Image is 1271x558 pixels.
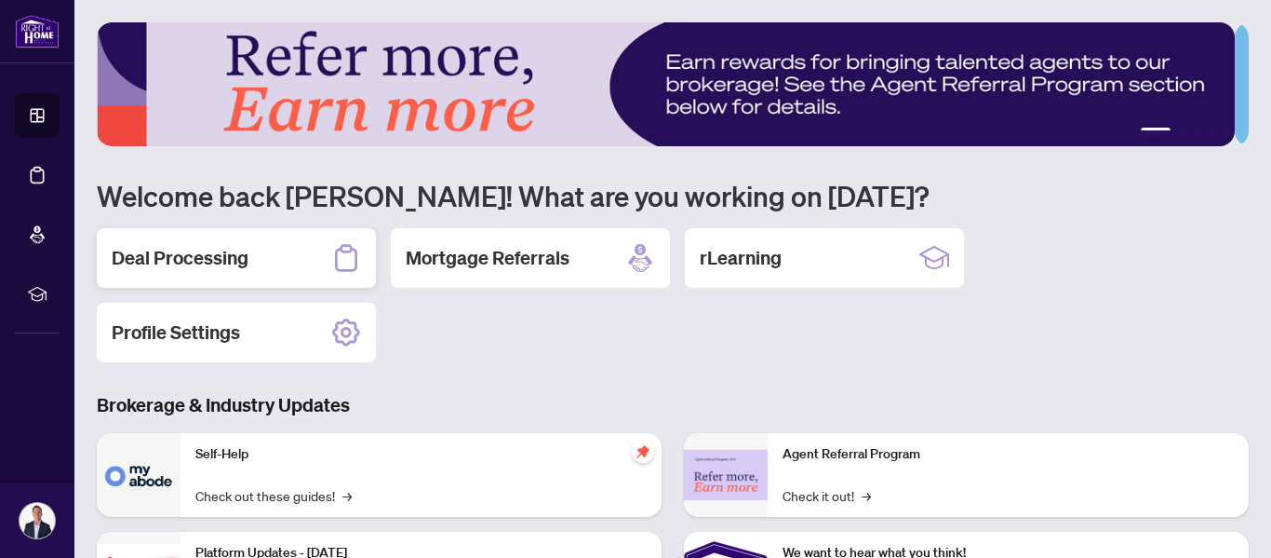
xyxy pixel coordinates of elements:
[20,503,55,538] img: Profile Icon
[1223,128,1230,135] button: 5
[406,245,569,271] h2: Mortgage Referrals
[700,245,782,271] h2: rLearning
[15,14,60,48] img: logo
[1178,128,1185,135] button: 2
[1193,128,1200,135] button: 3
[783,444,1234,465] p: Agent Referral Program
[97,178,1249,213] h1: Welcome back [PERSON_NAME]! What are you working on [DATE]?
[342,485,352,506] span: →
[1141,128,1171,135] button: 1
[97,433,181,517] img: Self-Help
[97,392,1249,418] h3: Brokerage & Industry Updates
[112,320,240,346] h2: Profile Settings
[112,245,248,271] h2: Deal Processing
[195,444,647,465] p: Self-Help
[783,485,871,506] a: Check it out!→
[97,22,1235,146] img: Slide 0
[684,450,768,501] img: Agent Referral Program
[195,485,352,506] a: Check out these guides!→
[1208,128,1215,135] button: 4
[862,485,871,506] span: →
[1197,493,1252,549] button: Open asap
[632,441,654,463] span: pushpin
